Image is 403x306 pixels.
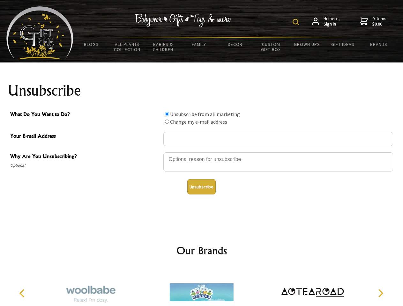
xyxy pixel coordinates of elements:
[361,38,397,51] a: Brands
[217,38,253,51] a: Decor
[372,16,386,27] span: 0 items
[253,38,289,56] a: Custom Gift Box
[16,286,30,300] button: Previous
[163,132,393,146] input: Your E-mail Address
[135,14,231,27] img: Babywear - Gifts - Toys & more
[312,16,340,27] a: Hi there,Sign in
[73,38,109,51] a: BLOGS
[324,16,340,27] span: Hi there,
[324,21,340,27] strong: Sign in
[373,286,387,300] button: Next
[8,83,396,98] h1: Unsubscribe
[10,132,160,141] span: Your E-mail Address
[6,6,73,59] img: Babyware - Gifts - Toys and more...
[109,38,146,56] a: All Plants Collection
[10,110,160,120] span: What Do You Want to Do?
[13,243,391,258] h2: Our Brands
[187,179,216,194] button: Unsubscribe
[170,111,240,117] label: Unsubscribe from all marketing
[360,16,386,27] a: 0 items$0.00
[289,38,325,51] a: Grown Ups
[293,19,299,25] img: product search
[145,38,181,56] a: Babies & Children
[165,112,169,116] input: What Do You Want to Do?
[170,119,227,125] label: Change my e-mail address
[10,162,160,169] span: Optional
[165,120,169,124] input: What Do You Want to Do?
[163,152,393,171] textarea: Why Are You Unsubscribing?
[325,38,361,51] a: Gift Ideas
[181,38,217,51] a: Family
[10,152,160,162] span: Why Are You Unsubscribing?
[372,21,386,27] strong: $0.00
